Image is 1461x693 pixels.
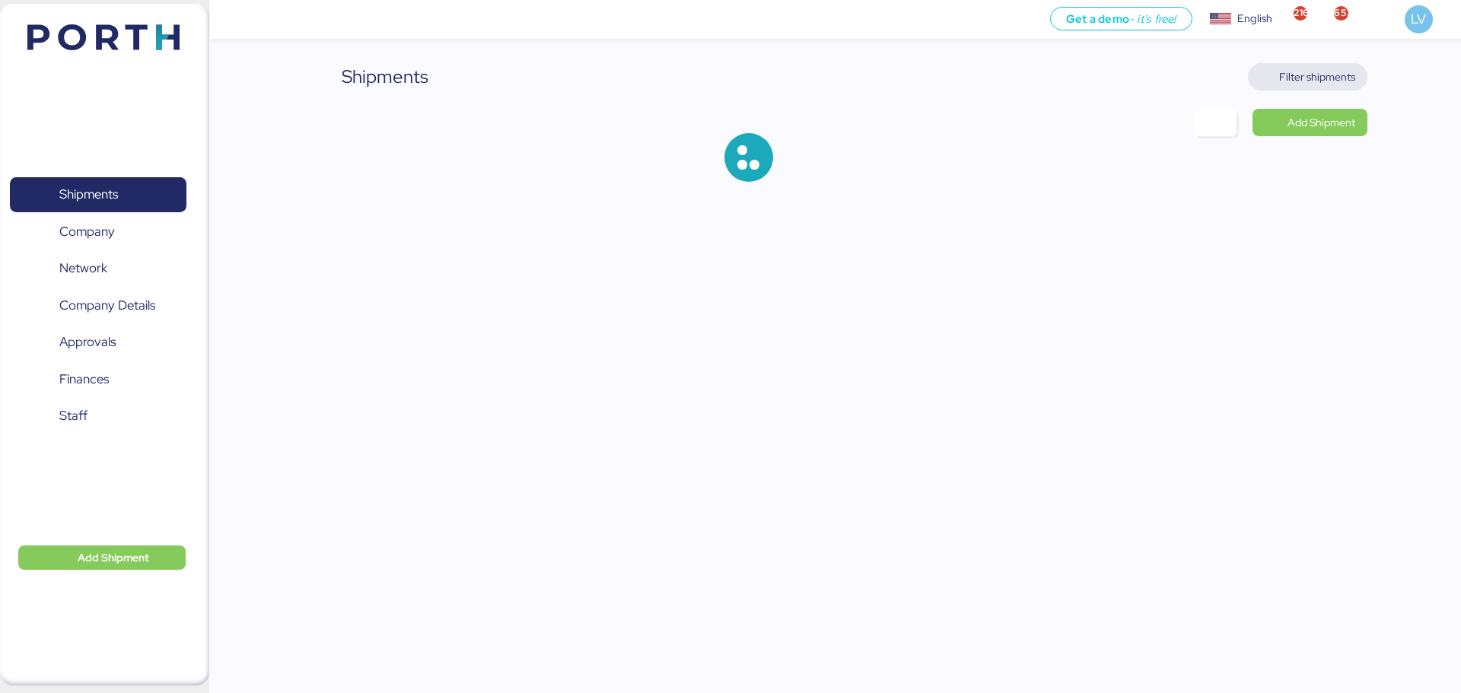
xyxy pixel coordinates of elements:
a: Shipments [10,177,186,212]
span: Company Details [59,294,155,316]
button: Add Shipment [18,545,186,570]
a: Approvals [10,325,186,360]
button: Menu [218,7,244,33]
a: Company Details [10,288,186,323]
a: Network [10,251,186,286]
span: Network [59,257,107,279]
span: Company [59,221,115,243]
span: Filter shipments [1279,68,1355,86]
span: Shipments [59,183,118,205]
span: Add Shipment [78,548,149,567]
a: Add Shipment [1253,109,1367,136]
button: Filter shipments [1248,63,1367,91]
div: Shipments [342,63,428,91]
span: Approvals [59,331,116,353]
a: Staff [10,399,186,434]
a: Finances [10,361,186,396]
span: Finances [59,368,109,390]
a: Company [10,214,186,249]
span: Add Shipment [1288,113,1355,132]
div: English [1237,11,1272,27]
span: Staff [59,405,88,427]
span: LV [1411,9,1426,29]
